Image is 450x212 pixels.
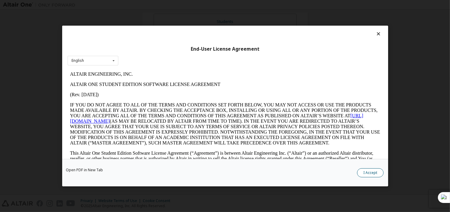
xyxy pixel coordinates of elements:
a: [URL][DOMAIN_NAME] [2,44,296,55]
p: IF YOU DO NOT AGREE TO ALL OF THE TERMS AND CONDITIONS SET FORTH BELOW, YOU MAY NOT ACCESS OR USE... [2,33,313,77]
p: ALTAIR ENGINEERING, INC. [2,2,313,8]
div: English [72,59,84,62]
div: End-User License Agreement [68,46,383,52]
p: (Rev. [DATE]) [2,23,313,28]
p: ALTAIR ONE STUDENT EDITION SOFTWARE LICENSE AGREEMENT [2,13,313,18]
p: This Altair One Student Edition Software License Agreement (“Agreement”) is between Altair Engine... [2,81,313,103]
button: I Accept [357,168,384,177]
a: Open PDF in New Tab [66,168,103,172]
